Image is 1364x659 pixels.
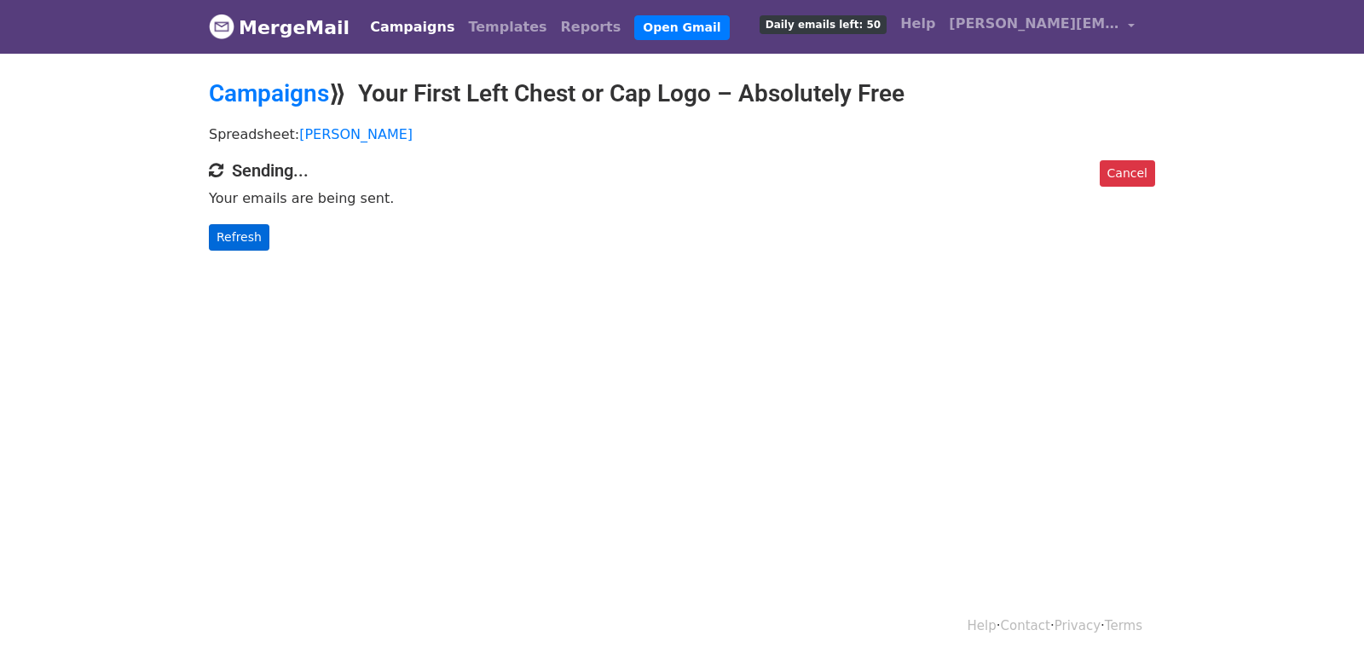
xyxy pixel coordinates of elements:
a: Contact [1001,618,1050,633]
a: Help [893,7,942,41]
a: Open Gmail [634,15,729,40]
a: Privacy [1055,618,1101,633]
a: Help [968,618,997,633]
span: Daily emails left: 50 [760,15,887,34]
a: [PERSON_NAME] [299,126,413,142]
span: [PERSON_NAME][EMAIL_ADDRESS][DOMAIN_NAME] [949,14,1119,34]
img: MergeMail logo [209,14,234,39]
a: Templates [461,10,553,44]
a: Daily emails left: 50 [753,7,893,41]
a: Cancel [1100,160,1155,187]
a: [PERSON_NAME][EMAIL_ADDRESS][DOMAIN_NAME] [942,7,1141,47]
a: MergeMail [209,9,350,45]
p: Your emails are being sent. [209,189,1155,207]
a: Reports [554,10,628,44]
p: Spreadsheet: [209,125,1155,143]
a: Refresh [209,224,269,251]
h4: Sending... [209,160,1155,181]
h2: ⟫ Your First Left Chest or Cap Logo – Absolutely Free [209,79,1155,108]
iframe: Chat Widget [1279,577,1364,659]
a: Terms [1105,618,1142,633]
a: Campaigns [363,10,461,44]
a: Campaigns [209,79,329,107]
